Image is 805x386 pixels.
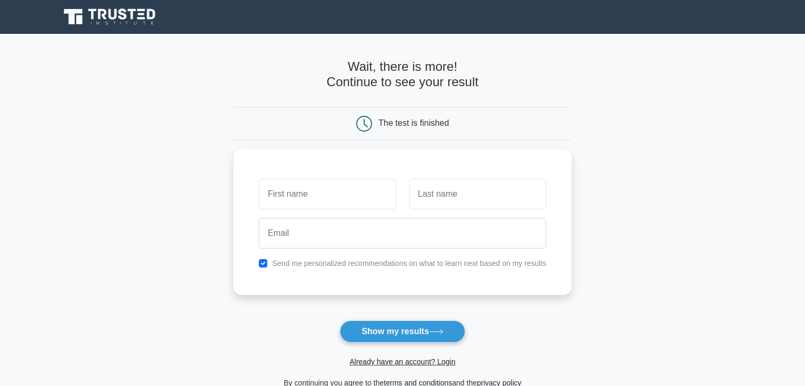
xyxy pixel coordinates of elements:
[259,218,546,249] input: Email
[340,320,465,343] button: Show my results
[272,259,546,268] label: Send me personalized recommendations on what to learn next based on my results
[409,179,546,209] input: Last name
[259,179,396,209] input: First name
[378,118,449,127] div: The test is finished
[349,357,455,366] a: Already have an account? Login
[233,59,572,90] h4: Wait, there is more! Continue to see your result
